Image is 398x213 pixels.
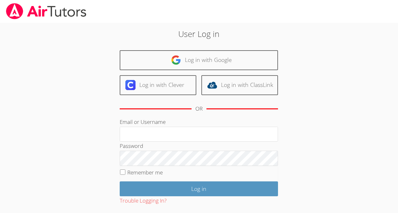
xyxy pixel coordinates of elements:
img: clever-logo-6eab21bc6e7a338710f1a6ff85c0baf02591cd810cc4098c63d3a4b26e2feb20.svg [125,80,136,90]
img: google-logo-50288ca7cdecda66e5e0955fdab243c47b7ad437acaf1139b6f446037453330a.svg [171,55,181,65]
label: Password [120,142,143,149]
div: OR [195,104,203,113]
img: classlink-logo-d6bb404cc1216ec64c9a2012d9dc4662098be43eaf13dc465df04b49fa7ab582.svg [207,80,217,90]
img: airtutors_banner-c4298cdbf04f3fff15de1276eac7730deb9818008684d7c2e4769d2f7ddbe033.png [5,3,87,19]
a: Log in with Clever [120,75,196,95]
h2: User Log in [92,28,306,40]
button: Trouble Logging In? [120,196,167,205]
a: Log in with Google [120,50,278,70]
label: Remember me [127,169,163,176]
input: Log in [120,181,278,196]
a: Log in with ClassLink [201,75,278,95]
label: Email or Username [120,118,166,125]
